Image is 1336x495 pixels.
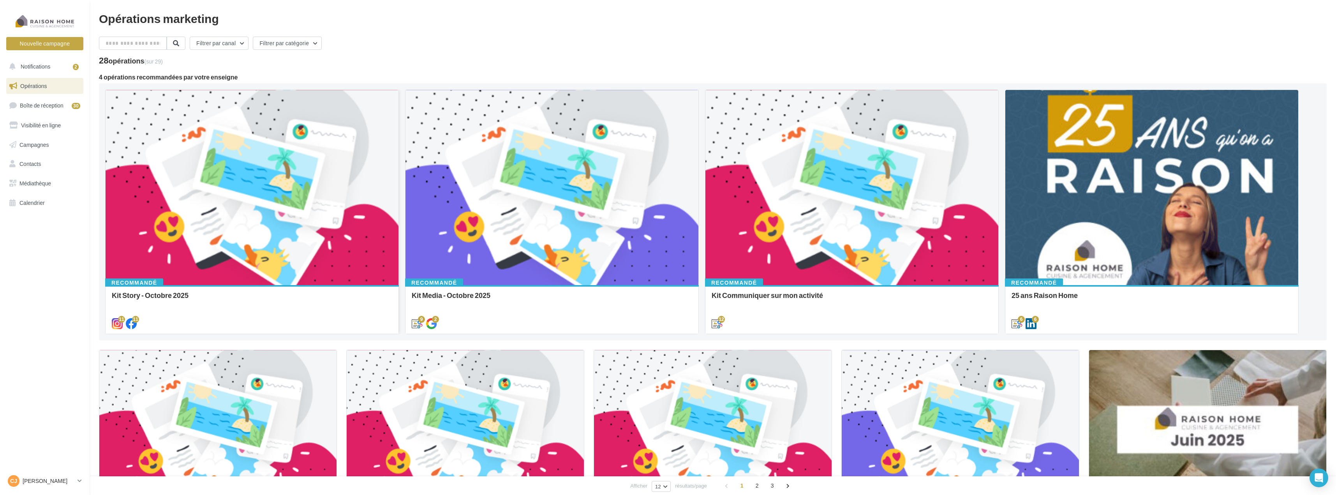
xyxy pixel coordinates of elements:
button: Nouvelle campagne [6,37,83,50]
button: 12 [652,481,671,492]
div: 12 [718,316,725,323]
span: 12 [655,483,661,490]
span: CJ [10,477,17,485]
div: Kit Media - Octobre 2025 [412,291,692,307]
span: Visibilité en ligne [21,122,61,129]
div: 4 opérations recommandées par votre enseigne [99,74,1327,80]
div: 30 [72,103,80,109]
div: Recommandé [105,278,163,287]
a: Campagnes [5,137,85,153]
button: Filtrer par catégorie [253,37,322,50]
div: Kit Communiquer sur mon activité [712,291,992,307]
span: Afficher [630,482,647,490]
div: 11 [132,316,139,323]
div: opérations [108,57,162,64]
span: 1 [736,479,748,492]
span: 3 [766,479,779,492]
span: Notifications [21,63,50,70]
a: Médiathèque [5,175,85,192]
a: Contacts [5,156,85,172]
a: Boîte de réception30 [5,97,85,114]
div: 11 [118,316,125,323]
p: [PERSON_NAME] [23,477,74,485]
span: 2 [751,479,763,492]
span: résultats/page [675,482,707,490]
span: Médiathèque [19,180,51,187]
span: Opérations [20,83,47,89]
div: Recommandé [705,278,763,287]
span: Contacts [19,160,41,167]
div: 25 ans Raison Home [1012,291,1292,307]
div: Opérations marketing [99,12,1327,24]
div: 6 [1032,316,1039,323]
a: Visibilité en ligne [5,117,85,134]
div: 2 [432,316,439,323]
span: Calendrier [19,199,45,206]
div: 9 [418,316,425,323]
span: (sur 29) [145,58,163,65]
div: Recommandé [1005,278,1063,287]
div: 6 [1018,316,1025,323]
a: Calendrier [5,195,85,211]
div: Open Intercom Messenger [1310,469,1328,487]
a: Opérations [5,78,85,94]
div: 28 [99,56,163,65]
div: Recommandé [405,278,463,287]
button: Filtrer par canal [190,37,249,50]
span: Campagnes [19,141,49,148]
button: Notifications 2 [5,58,82,75]
span: Boîte de réception [20,102,63,109]
a: CJ [PERSON_NAME] [6,474,83,488]
div: Kit Story - Octobre 2025 [112,291,392,307]
div: 2 [73,64,79,70]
